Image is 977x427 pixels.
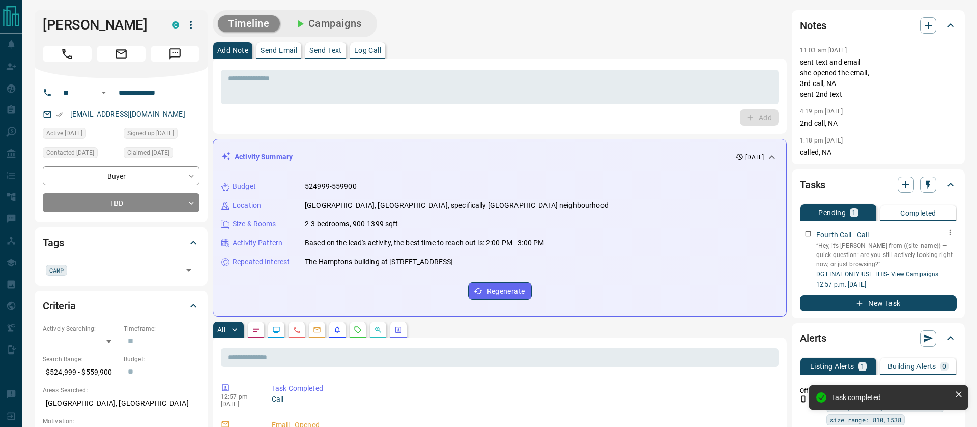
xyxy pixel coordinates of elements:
span: Contacted [DATE] [46,148,94,158]
button: Timeline [218,15,280,32]
p: Building Alerts [888,363,936,370]
p: 4:19 pm [DATE] [800,108,843,115]
p: [GEOGRAPHIC_DATA], [GEOGRAPHIC_DATA], specifically [GEOGRAPHIC_DATA] neighbourhood [305,200,609,211]
p: [DATE] [221,401,256,408]
div: Tags [43,231,199,255]
p: Based on the lead's activity, the best time to reach out is: 2:00 PM - 3:00 PM [305,238,544,248]
div: Buyer [43,166,199,185]
p: Location [233,200,261,211]
h2: Tasks [800,177,825,193]
span: size range: 810,1538 [830,415,901,425]
span: Call [43,46,92,62]
p: [GEOGRAPHIC_DATA], [GEOGRAPHIC_DATA] [43,395,199,412]
div: Task completed [831,393,951,402]
svg: Email Verified [56,111,63,118]
span: Signed up [DATE] [127,128,174,138]
button: New Task [800,295,957,311]
span: Email [97,46,146,62]
span: Message [151,46,199,62]
svg: Listing Alerts [333,326,341,334]
div: Notes [800,13,957,38]
p: Areas Searched: [43,386,199,395]
p: Listing Alerts [810,363,854,370]
p: $524,999 - $559,900 [43,364,119,381]
p: Fourth Call - Call [816,230,869,240]
div: Tasks [800,173,957,197]
div: Activity Summary[DATE] [221,148,778,166]
p: 2-3 bedrooms, 900-1399 sqft [305,219,398,230]
p: sent text and email she opened the email, 3rd call, NA sent 2nd text [800,57,957,100]
p: 1 [852,209,856,216]
div: Sat Jul 26 2025 [43,128,119,142]
svg: Notes [252,326,260,334]
h2: Tags [43,235,64,251]
p: Activity Pattern [233,238,282,248]
svg: Lead Browsing Activity [272,326,280,334]
p: [DATE] [745,153,764,162]
p: Send Text [309,47,342,54]
svg: Emails [313,326,321,334]
h1: [PERSON_NAME] [43,17,157,33]
p: Add Note [217,47,248,54]
h2: Criteria [43,298,76,314]
p: 0 [942,363,946,370]
div: TBD [43,193,199,212]
p: Task Completed [272,383,774,394]
p: 1:18 pm [DATE] [800,137,843,144]
p: Pending [818,209,846,216]
p: Off [800,386,820,395]
p: 524999-559900 [305,181,357,192]
p: 11:03 am [DATE] [800,47,847,54]
p: The Hamptons building at [STREET_ADDRESS] [305,257,453,267]
p: 2nd call, NA [800,118,957,129]
p: 12:57 p.m. [DATE] [816,280,957,289]
a: [EMAIL_ADDRESS][DOMAIN_NAME] [70,110,185,118]
button: Regenerate [468,282,532,300]
button: Campaigns [284,15,372,32]
div: Criteria [43,294,199,318]
a: DG FINAL ONLY USE THIS- View Campaigns [816,271,938,278]
div: Alerts [800,326,957,351]
p: Completed [900,210,936,217]
span: CAMP [49,265,64,275]
p: Budget: [124,355,199,364]
svg: Push Notification Only [800,395,807,403]
p: Motivation: [43,417,199,426]
button: Open [182,263,196,277]
p: 12:57 pm [221,393,256,401]
svg: Opportunities [374,326,382,334]
span: Claimed [DATE] [127,148,169,158]
p: Send Email [261,47,297,54]
div: condos.ca [172,21,179,29]
div: Tue Aug 05 2025 [43,147,119,161]
h2: Notes [800,17,826,34]
svg: Agent Actions [394,326,403,334]
p: Actively Searching: [43,324,119,333]
p: Search Range: [43,355,119,364]
div: Sun Jul 06 2025 [124,128,199,142]
p: Size & Rooms [233,219,276,230]
p: Timeframe: [124,324,199,333]
p: Log Call [354,47,381,54]
h2: Alerts [800,330,826,347]
svg: Requests [354,326,362,334]
p: Activity Summary [235,152,293,162]
p: All [217,326,225,333]
p: “Hey, it’s [PERSON_NAME] from {{site_name}} — quick question: are you still actively looking righ... [816,241,957,269]
svg: Calls [293,326,301,334]
p: Repeated Interest [233,257,290,267]
div: Mon Jul 28 2025 [124,147,199,161]
p: Budget [233,181,256,192]
p: called, NA [800,147,957,158]
p: 1 [860,363,865,370]
button: Open [98,87,110,99]
p: Call [272,394,774,405]
span: Active [DATE] [46,128,82,138]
